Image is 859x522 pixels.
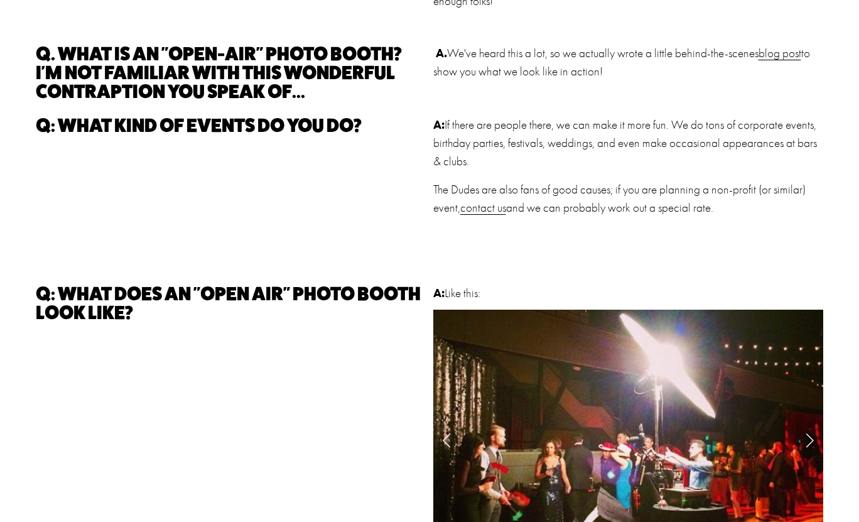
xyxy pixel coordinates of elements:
[433,181,823,217] p: The Dudes are also fans of good causes; if you are planning a non-profit (or similar) event, and ...
[433,45,823,81] p: We've heard this a lot, so we actually wrote a little behind-the-scenes to show you what we look ...
[433,117,445,132] strong: A:
[36,45,426,101] h3: Q. What is an "open-air" photo booth? I'm not familiar with this wonderful contraption you speak ...
[759,46,801,60] a: blog post
[460,201,506,215] a: contact us
[36,116,426,135] h3: Q: What kind of events do you do?
[436,46,447,60] strong: A.
[433,116,823,171] p: If there are people there, we can make it more fun. We do tons of corporate events, birthday part...
[433,285,823,303] p: Like this:
[796,421,823,459] a: Next Slide
[433,286,445,300] strong: A:
[433,421,461,459] a: Previous Slide
[36,285,426,322] h3: Q: What does an "open air" photo booth look like?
